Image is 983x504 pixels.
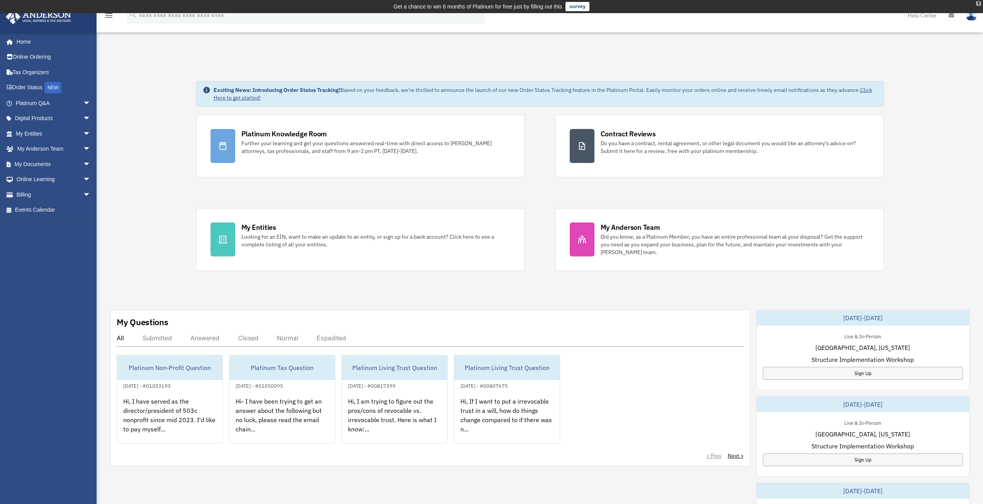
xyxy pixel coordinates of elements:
[838,332,887,340] div: Live & In-Person
[83,141,98,157] span: arrow_drop_down
[196,115,525,177] a: Platinum Knowledge Room Further your learning and get your questions answered real-time with dire...
[104,14,114,20] a: menu
[763,453,963,466] a: Sign Up
[454,355,560,444] a: Platinum Living Trust Question[DATE] - #00807675Hi, If I want to put a irrevocable trust in a wil...
[241,139,510,155] div: Further your learning and get your questions answered real-time with direct access to [PERSON_NAM...
[394,2,562,11] div: Get a chance to win 6 months of Platinum for free just by filling out this
[117,390,222,451] div: Hi, I have served as the director/president of 503c nonprofit since mid 2023. I'd like to pay mys...
[728,452,744,460] a: Next >
[190,334,219,342] div: Answered
[129,10,138,19] i: search
[341,355,448,444] a: Platinum Living Trust Question[DATE] - #00817399Hi, I am trying to figure out the pros/cons of re...
[757,483,969,499] div: [DATE]-[DATE]
[757,310,969,326] div: [DATE]-[DATE]
[196,208,525,271] a: My Entities Looking for an EIN, want to make an update to an entity, or sign up for a bank accoun...
[5,95,102,111] a: Platinum Q&Aarrow_drop_down
[5,172,102,187] a: Online Learningarrow_drop_down
[5,111,102,126] a: Digital Productsarrow_drop_down
[277,334,298,342] div: Normal
[5,202,102,218] a: Events Calendar
[229,390,335,451] div: Hi- I have been trying to get an answer about the following but no luck, please read the email ch...
[241,129,327,139] div: Platinum Knowledge Room
[565,2,589,11] a: survey
[241,233,510,248] div: Looking for an EIN, want to make an update to an entity, or sign up for a bank account? Click her...
[5,156,102,172] a: My Documentsarrow_drop_down
[229,355,335,380] div: Platinum Tax Question
[812,355,914,364] span: Structure Implementation Workshop
[214,87,872,101] a: Click Here to get started!
[83,172,98,188] span: arrow_drop_down
[229,355,335,444] a: Platinum Tax Question[DATE] - #01050095Hi- I have been trying to get an answer about the followin...
[601,139,869,155] div: Do you have a contract, rental agreement, or other legal document you would like an attorney's ad...
[117,355,222,380] div: Platinum Non-Profit Question
[83,156,98,172] span: arrow_drop_down
[454,381,514,389] div: [DATE] - #00807675
[143,334,172,342] div: Submitted
[83,111,98,127] span: arrow_drop_down
[5,64,102,80] a: Tax Organizers
[601,222,660,232] div: My Anderson Team
[342,355,447,380] div: Platinum Living Trust Question
[838,418,887,426] div: Live & In-Person
[555,208,884,271] a: My Anderson Team Did you know, as a Platinum Member, you have an entire professional team at your...
[601,233,869,256] div: Did you know, as a Platinum Member, you have an entire professional team at your disposal? Get th...
[104,11,114,20] i: menu
[214,87,340,93] strong: Exciting News: Introducing Order Status Tracking!
[117,316,168,328] div: My Questions
[815,343,910,352] span: [GEOGRAPHIC_DATA], [US_STATE]
[815,429,910,439] span: [GEOGRAPHIC_DATA], [US_STATE]
[117,334,124,342] div: All
[83,95,98,111] span: arrow_drop_down
[44,82,61,93] div: NEW
[601,129,656,139] div: Contract Reviews
[812,441,914,451] span: Structure Implementation Workshop
[5,126,102,141] a: My Entitiesarrow_drop_down
[342,390,447,451] div: Hi, I am trying to figure out the pros/cons of revocable vs. irrevocable trust. Here is what I kn...
[763,367,963,380] a: Sign Up
[757,397,969,412] div: [DATE]-[DATE]
[342,381,402,389] div: [DATE] - #00817399
[5,34,98,49] a: Home
[5,49,102,65] a: Online Ordering
[966,10,977,21] img: User Pic
[317,334,346,342] div: Expedited
[454,355,560,380] div: Platinum Living Trust Question
[5,141,102,157] a: My Anderson Teamarrow_drop_down
[5,187,102,202] a: Billingarrow_drop_down
[555,115,884,177] a: Contract Reviews Do you have a contract, rental agreement, or other legal document you would like...
[238,334,258,342] div: Closed
[83,126,98,142] span: arrow_drop_down
[976,1,981,6] div: close
[241,222,276,232] div: My Entities
[454,390,560,451] div: Hi, If I want to put a irrevocable trust in a will, how do things change compared to if there was...
[83,187,98,203] span: arrow_drop_down
[117,381,177,389] div: [DATE] - #01053193
[229,381,289,389] div: [DATE] - #01050095
[3,9,73,24] img: Anderson Advisors Platinum Portal
[117,355,223,444] a: Platinum Non-Profit Question[DATE] - #01053193Hi, I have served as the director/president of 503c...
[5,80,102,96] a: Order StatusNEW
[214,86,877,102] div: Based on your feedback, we're thrilled to announce the launch of our new Order Status Tracking fe...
